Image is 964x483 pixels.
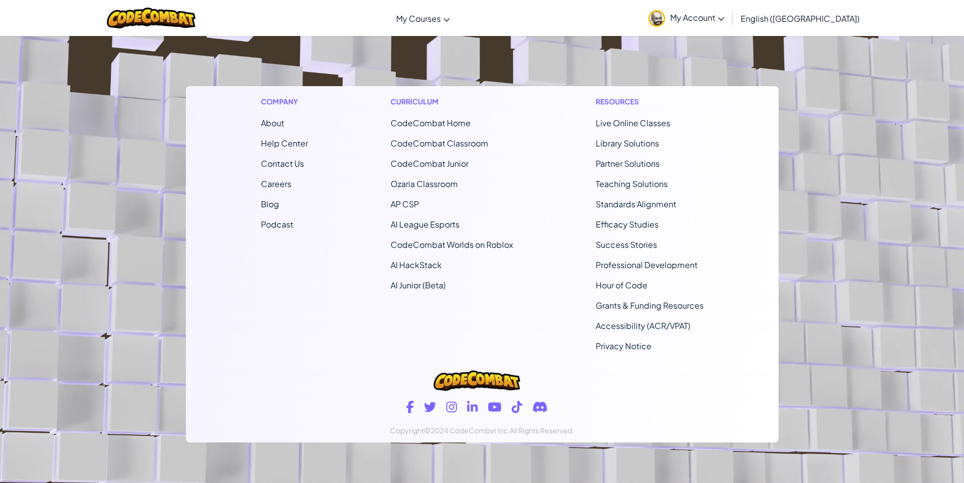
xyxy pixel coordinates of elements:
span: ©2024 CodeCombat Inc. [424,426,510,435]
a: Ozaria Classroom [391,178,458,189]
a: Accessibility (ACR/VPAT) [596,320,690,331]
a: CodeCombat Junior [391,158,469,169]
a: Hour of Code [596,280,647,290]
a: Live Online Classes [596,118,670,128]
span: Contact Us [261,158,304,169]
span: CodeCombat Home [391,118,471,128]
a: Privacy Notice [596,341,651,351]
img: avatar [648,10,665,27]
h1: Resources [596,96,704,107]
a: Success Stories [596,239,657,250]
a: English ([GEOGRAPHIC_DATA]) [736,5,865,32]
a: Careers [261,178,291,189]
span: Copyright [390,426,424,435]
a: AI Junior (Beta) [391,280,446,290]
a: Grants & Funding Resources [596,300,704,311]
h1: Company [261,96,308,107]
a: Partner Solutions [596,158,660,169]
span: All Rights Reserved. [510,426,574,435]
img: CodeCombat logo [434,370,520,391]
a: AI League Esports [391,219,459,230]
a: Professional Development [596,259,698,270]
h1: Curriculum [391,96,513,107]
a: My Courses [391,5,455,32]
span: My Courses [396,13,441,24]
a: CodeCombat Worlds on Roblox [391,239,513,250]
a: Standards Alignment [596,199,676,209]
a: AP CSP [391,199,419,209]
a: CodeCombat Classroom [391,138,488,148]
a: Library Solutions [596,138,659,148]
a: AI HackStack [391,259,442,270]
a: Help Center [261,138,308,148]
a: About [261,118,284,128]
span: My Account [670,12,724,23]
img: CodeCombat logo [107,8,196,28]
a: Blog [261,199,279,209]
a: Teaching Solutions [596,178,668,189]
span: English ([GEOGRAPHIC_DATA]) [741,13,860,24]
a: My Account [643,2,729,34]
a: Efficacy Studies [596,219,659,230]
a: Podcast [261,219,293,230]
